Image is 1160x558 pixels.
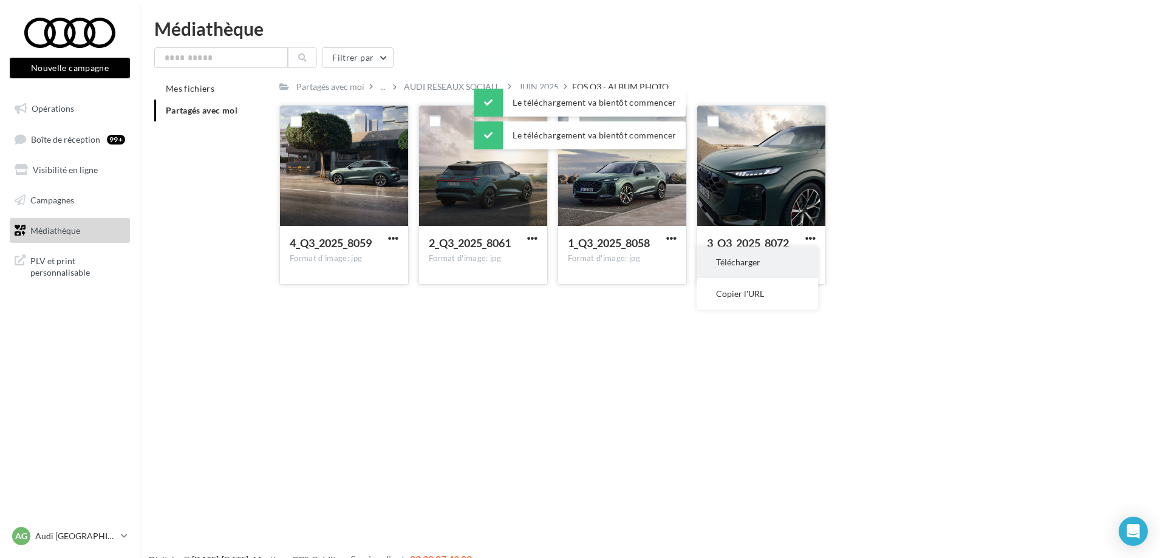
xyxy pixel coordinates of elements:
[290,253,398,264] div: Format d'image: jpg
[404,81,503,93] span: AUDI RESEAUX SOCIAU...
[697,278,818,310] button: Copier l'URL
[568,253,677,264] div: Format d'image: jpg
[7,96,132,121] a: Opérations
[378,78,388,95] div: ...
[166,83,214,94] span: Mes fichiers
[474,56,686,84] div: Le téléchargement va bientôt commencer
[707,236,789,250] span: 3_Q3_2025_8072
[697,247,818,278] button: Télécharger
[31,134,100,144] span: Boîte de réception
[33,165,98,175] span: Visibilité en ligne
[322,47,394,68] button: Filtrer par
[15,530,27,542] span: AG
[35,530,116,542] p: Audi [GEOGRAPHIC_DATA]
[474,89,686,117] div: Le téléchargement va bientôt commencer
[474,121,686,149] div: Le téléchargement va bientôt commencer
[30,225,80,235] span: Médiathèque
[10,58,130,78] button: Nouvelle campagne
[30,195,74,205] span: Campagnes
[429,236,511,250] span: 2_Q3_2025_8061
[30,253,125,279] span: PLV et print personnalisable
[7,218,132,243] a: Médiathèque
[7,157,132,183] a: Visibilité en ligne
[290,236,372,250] span: 4_Q3_2025_8059
[166,105,237,115] span: Partagés avec moi
[296,81,364,93] div: Partagés avec moi
[107,135,125,145] div: 99+
[10,525,130,548] a: AG Audi [GEOGRAPHIC_DATA]
[154,19,1145,38] div: Médiathèque
[1119,517,1148,546] div: Open Intercom Messenger
[429,253,537,264] div: Format d'image: jpg
[7,188,132,213] a: Campagnes
[568,236,650,250] span: 1_Q3_2025_8058
[7,126,132,152] a: Boîte de réception99+
[32,103,74,114] span: Opérations
[7,248,132,284] a: PLV et print personnalisable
